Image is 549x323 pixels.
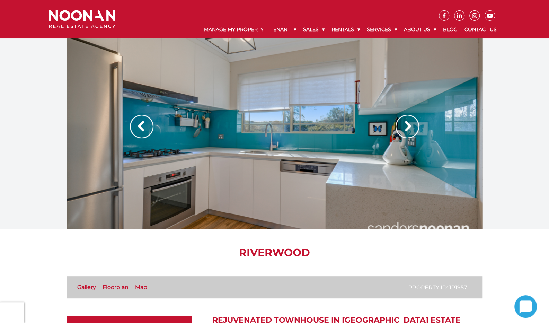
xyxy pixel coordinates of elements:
[461,21,500,38] a: Contact Us
[408,283,467,292] p: Property ID: 1P1957
[328,21,363,38] a: Rentals
[396,115,419,138] img: Arrow slider
[440,21,461,38] a: Blog
[67,246,482,259] h1: Riverwood
[49,10,115,28] img: Noonan Real Estate Agency
[130,115,153,138] img: Arrow slider
[363,21,400,38] a: Services
[103,284,129,290] a: Floorplan
[77,284,96,290] a: Gallery
[300,21,328,38] a: Sales
[267,21,300,38] a: Tenant
[135,284,147,290] a: Map
[201,21,267,38] a: Manage My Property
[400,21,440,38] a: About Us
